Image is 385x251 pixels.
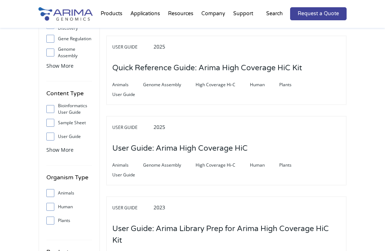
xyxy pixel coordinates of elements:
span: 2025 [154,43,165,50]
a: Request a Quote [290,7,347,20]
span: Genome Assembly [143,161,196,170]
span: High Coverage Hi-C [196,80,250,89]
span: User Guide [112,43,152,51]
span: User Guide [112,204,152,212]
a: User Guide: Arima High Coverage HiC [112,145,248,152]
span: User Guide [112,123,152,132]
span: Animals [112,80,143,89]
span: Show More [46,62,74,69]
span: Human [250,80,279,89]
label: Plants [46,215,92,226]
span: 2025 [154,124,165,130]
span: Show More [46,146,74,153]
label: Genome Assembly [46,47,92,58]
h3: User Guide: Arima High Coverage HiC [112,137,248,160]
span: Animals [112,161,143,170]
img: Arima-Genomics-logo [38,7,93,21]
span: Plants [279,80,306,89]
span: Genome Assembly [143,80,196,89]
h3: Quick Reference Guide: Arima High Coverage HiC Kit [112,57,302,79]
label: Animals [46,188,92,198]
h4: Content Type [46,89,92,104]
span: User Guide [112,171,150,179]
span: High Coverage Hi-C [196,161,250,170]
label: Bioinformatics User Guide [46,104,92,114]
label: User Guide [46,131,92,142]
a: User Guide: Arima Library Prep for Arima High Coverage HiC Kit [112,237,340,244]
p: Search [266,9,283,18]
h4: Organism Type [46,173,92,188]
a: Quick Reference Guide: Arima High Coverage HiC Kit [112,64,302,72]
span: User Guide [112,90,150,99]
label: Human [46,201,92,212]
span: 2023 [154,204,165,211]
label: Gene Regulation [46,33,92,44]
label: Biomarker Discovery [46,20,92,30]
span: Human [250,161,279,170]
span: Plants [279,161,306,170]
label: Sample Sheet [46,117,92,128]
